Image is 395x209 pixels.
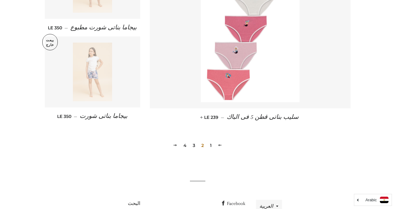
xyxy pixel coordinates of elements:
a: 3 [190,141,198,150]
a: 1 [208,141,214,150]
span: LE 239 [201,115,218,120]
a: Facebook [221,201,245,206]
a: 4 [181,141,189,150]
span: LE 350 [48,25,62,31]
a: Arabic [357,197,389,203]
i: Arabic [365,198,377,202]
p: بيعت خارج [43,34,57,50]
a: بيجاما بناتى شورت مطبوع — LE 350 [45,19,141,36]
span: — [74,114,77,119]
a: سليب بناتى قطن 5 فى الباك — LE 239 [150,108,351,126]
span: بيجاما بناتى شورت [80,113,128,119]
span: سليب بناتى قطن 5 فى الباك [227,114,299,120]
span: — [221,115,224,120]
a: بيجاما بناتى شورت — LE 350 [45,107,141,125]
span: بيجاما بناتى شورت مطبوع [70,24,137,31]
span: LE 350 [57,114,71,119]
a: البحث [128,201,140,206]
span: — [65,25,68,31]
span: 2 [199,141,206,150]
